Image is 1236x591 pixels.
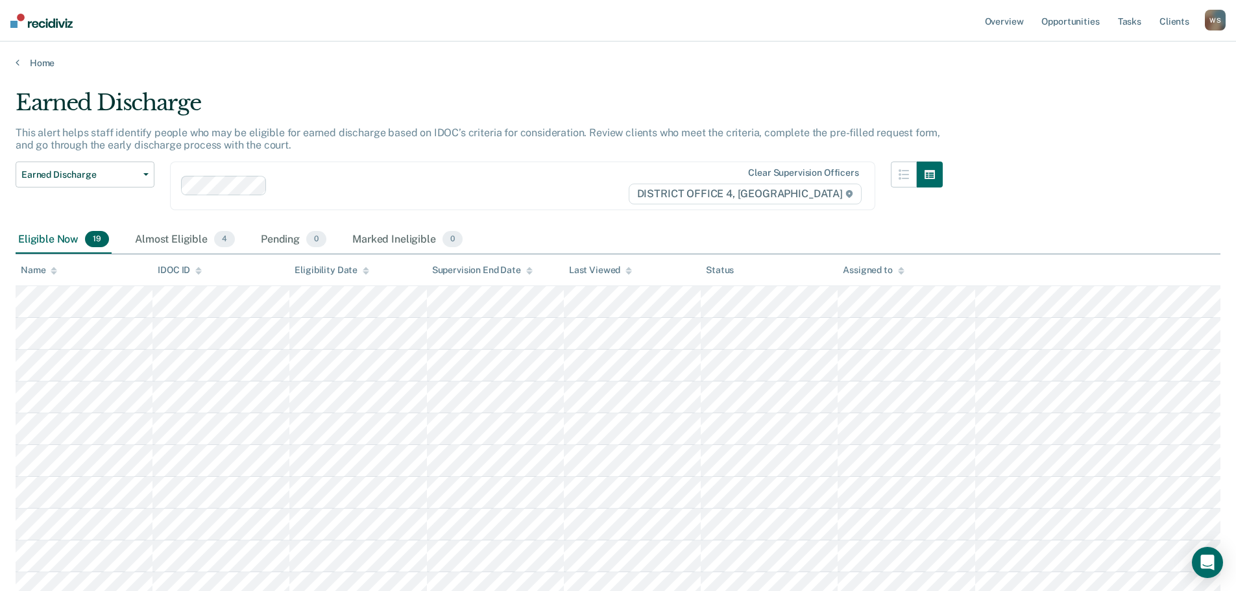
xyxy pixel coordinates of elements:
div: Assigned to [843,265,904,276]
div: Eligible Now19 [16,226,112,254]
div: IDOC ID [158,265,202,276]
span: 0 [442,231,463,248]
div: Supervision End Date [432,265,533,276]
div: Marked Ineligible0 [350,226,465,254]
div: Last Viewed [569,265,632,276]
button: Earned Discharge [16,162,154,187]
span: 19 [85,231,109,248]
div: Eligibility Date [295,265,369,276]
div: Clear supervision officers [748,167,858,178]
button: WS [1205,10,1226,30]
div: Earned Discharge [16,90,943,127]
img: Recidiviz [10,14,73,28]
div: Almost Eligible4 [132,226,237,254]
p: This alert helps staff identify people who may be eligible for earned discharge based on IDOC’s c... [16,127,940,151]
span: 0 [306,231,326,248]
div: Open Intercom Messenger [1192,547,1223,578]
div: Name [21,265,57,276]
div: Status [706,265,734,276]
span: DISTRICT OFFICE 4, [GEOGRAPHIC_DATA] [629,184,862,204]
div: W S [1205,10,1226,30]
span: 4 [214,231,235,248]
a: Home [16,57,1220,69]
div: Pending0 [258,226,329,254]
span: Earned Discharge [21,169,138,180]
